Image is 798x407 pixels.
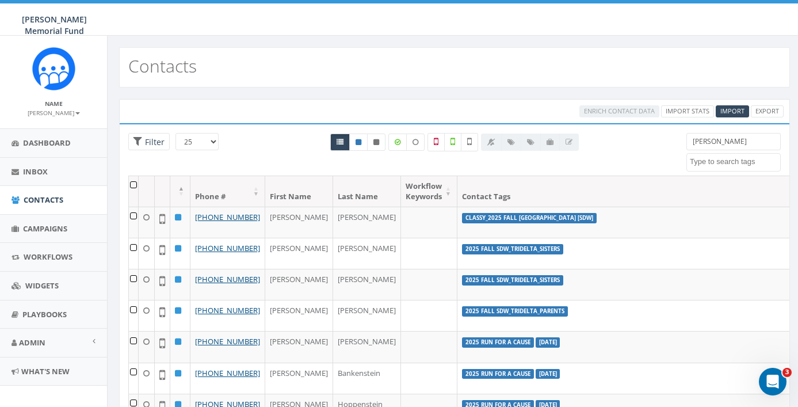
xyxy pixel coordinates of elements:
span: CSV files only [720,106,744,115]
td: [PERSON_NAME] [265,207,333,238]
td: [PERSON_NAME] [333,238,401,269]
td: [PERSON_NAME] [265,331,333,362]
a: Active [349,134,368,151]
span: Workflows [24,252,72,262]
small: Name [45,100,63,108]
h2: Contacts [128,56,197,75]
a: Opted Out [367,134,385,151]
a: [PHONE_NUMBER] [195,212,260,222]
th: Workflow Keywords: activate to sort column ascending [401,176,457,207]
td: [PERSON_NAME] [265,363,333,394]
a: [PHONE_NUMBER] [195,243,260,253]
span: Inbox [23,166,48,177]
label: Data Enriched [388,134,407,151]
span: 3 [782,368,792,377]
a: [PHONE_NUMBER] [195,368,260,378]
span: Campaigns [23,223,67,234]
span: Filter [142,136,165,147]
th: First Name [265,176,333,207]
a: Import [716,105,749,117]
label: Data not Enriched [406,134,425,151]
img: Rally_Corp_Icon.png [32,47,75,90]
td: [PERSON_NAME] [265,238,333,269]
a: All contacts [330,134,350,151]
i: This phone number is subscribed and will receive texts. [356,139,361,146]
span: What's New [21,366,70,376]
iframe: Intercom live chat [759,368,786,395]
td: [PERSON_NAME] [265,300,333,331]
span: [PERSON_NAME] Memorial Fund [22,14,87,36]
span: Admin [19,337,45,348]
td: [PERSON_NAME] [333,269,401,300]
span: Widgets [25,280,59,291]
label: 2025 Fall SDW_TriDelta_Sisters [462,275,563,286]
th: Phone #: activate to sort column ascending [190,176,265,207]
td: [PERSON_NAME] [265,269,333,300]
small: [PERSON_NAME] [28,109,80,117]
a: [PHONE_NUMBER] [195,336,260,347]
label: 2025 Fall SDW_TriDelta_Sisters [462,244,563,254]
td: [PERSON_NAME] [333,300,401,331]
span: Contacts [24,195,63,205]
span: Dashboard [23,138,71,148]
label: classy_2025 Fall [GEOGRAPHIC_DATA] [SDW] [462,213,597,223]
label: 2025 Run for a Cause [462,369,534,379]
label: Not Validated [461,133,478,151]
label: 2025 Run for a Cause [462,337,534,348]
a: [PHONE_NUMBER] [195,274,260,284]
th: Last Name [333,176,401,207]
a: Export [751,105,784,117]
td: Bankenstein [333,363,401,394]
a: [PHONE_NUMBER] [195,305,260,315]
label: 2025 Fall SDW_TriDelta_Parents [462,306,568,317]
label: Not a Mobile [427,133,445,151]
label: [DATE] [536,337,560,348]
a: Import Stats [661,105,714,117]
i: This phone number is unsubscribed and has opted-out of all texts. [373,139,379,146]
textarea: Search [690,157,780,167]
span: Playbooks [22,309,67,319]
span: Advance Filter [128,133,170,151]
label: Validated [444,133,461,151]
td: [PERSON_NAME] [333,207,401,238]
input: Type to search [686,133,781,150]
label: [DATE] [536,369,560,379]
td: [PERSON_NAME] [333,331,401,362]
a: [PERSON_NAME] [28,107,80,117]
span: Import [720,106,744,115]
